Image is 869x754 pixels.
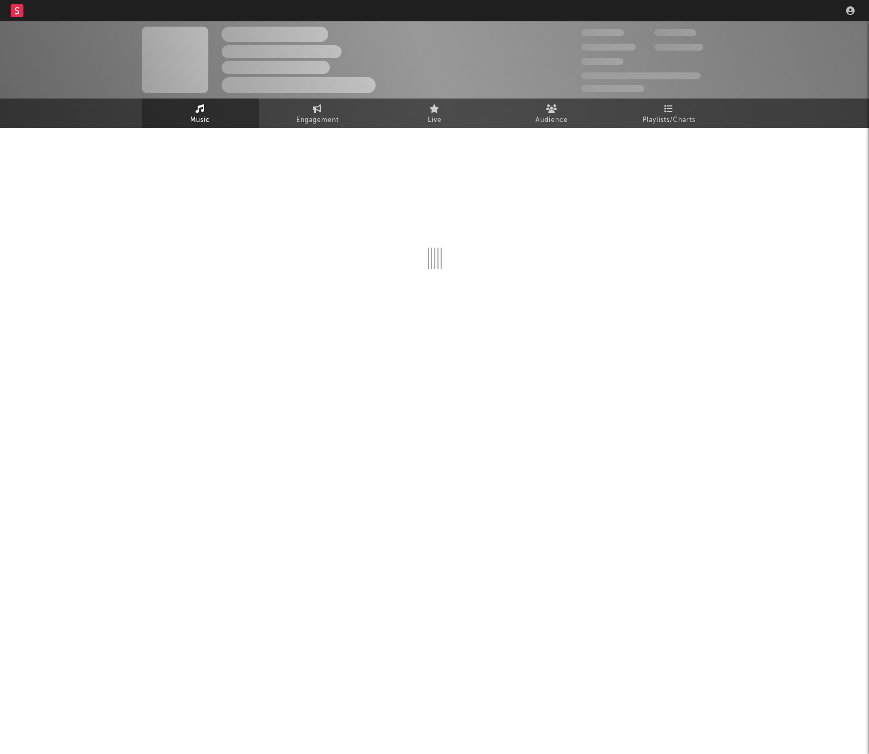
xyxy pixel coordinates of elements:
[493,99,611,128] a: Audience
[654,44,703,51] span: 1,000,000
[581,29,624,36] span: 300,000
[654,29,696,36] span: 100,000
[611,99,728,128] a: Playlists/Charts
[259,99,376,128] a: Engagement
[581,58,623,65] span: 100,000
[376,99,493,128] a: Live
[643,114,695,127] span: Playlists/Charts
[428,114,442,127] span: Live
[190,114,210,127] span: Music
[296,114,339,127] span: Engagement
[581,72,701,79] span: 50,000,000 Monthly Listeners
[581,85,644,92] span: Jump Score: 85.0
[142,99,259,128] a: Music
[581,44,636,51] span: 50,000,000
[535,114,568,127] span: Audience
